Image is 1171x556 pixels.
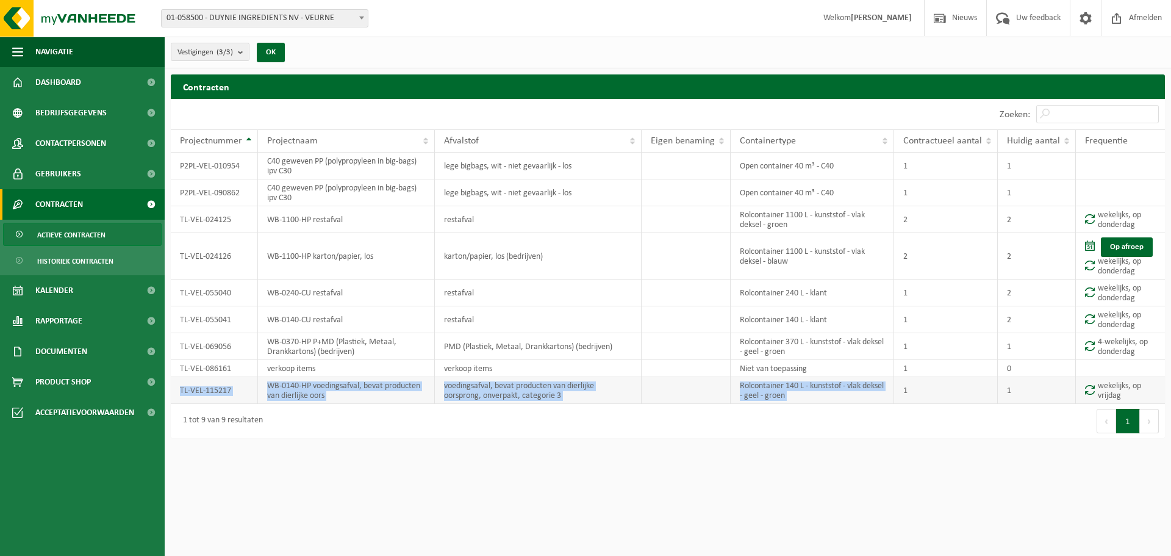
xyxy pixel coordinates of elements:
td: Rolcontainer 1100 L - kunststof - vlak deksel - blauw [731,233,894,280]
td: 1 [998,179,1076,206]
td: 1 [998,377,1076,404]
td: P2PL-VEL-010954 [171,153,258,179]
span: Dashboard [35,67,81,98]
td: restafval [435,280,641,306]
span: Huidig aantal [1007,136,1060,146]
td: C40 geweven PP (polypropyleen in big-bags) ipv C30 [258,153,435,179]
h2: Contracten [171,74,1165,98]
td: PMD (Plastiek, Metaal, Drankkartons) (bedrijven) [435,333,641,360]
td: 1 [894,153,998,179]
td: C40 geweven PP (polypropyleen in big-bags) ipv C30 [258,179,435,206]
td: wekelijks, op donderdag [1076,280,1165,306]
td: WB-0370-HP P+MD (Plastiek, Metaal, Drankkartons) (bedrijven) [258,333,435,360]
count: (3/3) [217,48,233,56]
span: Rapportage [35,306,82,336]
td: WB-0240-CU restafval [258,280,435,306]
td: 1 [998,153,1076,179]
td: WB-1100-HP restafval [258,206,435,233]
td: Open container 40 m³ - C40 [731,179,894,206]
button: Previous [1097,409,1116,433]
button: Vestigingen(3/3) [171,43,249,61]
td: Rolcontainer 1100 L - kunststof - vlak deksel - groen [731,206,894,233]
td: 1 [894,377,998,404]
td: 1 [894,179,998,206]
td: 2 [998,280,1076,306]
span: Navigatie [35,37,73,67]
td: TL-VEL-115217 [171,377,258,404]
td: 1 [998,333,1076,360]
td: wekelijks, op donderdag [1076,306,1165,333]
span: Kalender [35,275,73,306]
div: 1 tot 9 van 9 resultaten [177,410,263,432]
td: 1 [894,360,998,377]
button: 1 [1116,409,1140,433]
td: restafval [435,206,641,233]
td: WB-0140-HP voedingsafval, bevat producten van dierlijke oors [258,377,435,404]
label: Zoeken: [1000,110,1030,120]
td: wekelijks, op donderdag [1076,233,1165,280]
td: lege bigbags, wit - niet gevaarlijk - los [435,153,641,179]
td: 1 [894,333,998,360]
td: 4-wekelijks, op donderdag [1076,333,1165,360]
td: TL-VEL-055040 [171,280,258,306]
span: Product Shop [35,367,91,397]
span: Contracten [35,189,83,220]
td: TL-VEL-069056 [171,333,258,360]
button: Next [1140,409,1159,433]
a: Actieve contracten [3,223,162,246]
td: Rolcontainer 140 L - kunststof - vlak deksel - geel - groen [731,377,894,404]
span: Projectnummer [180,136,242,146]
span: Gebruikers [35,159,81,189]
span: Historiek contracten [37,250,113,273]
td: TL-VEL-024126 [171,233,258,280]
td: 2 [998,206,1076,233]
a: Op afroep [1101,237,1153,257]
td: WB-1100-HP karton/papier, los [258,233,435,280]
a: Historiek contracten [3,249,162,272]
td: Niet van toepassing [731,360,894,377]
span: Contractueel aantal [903,136,982,146]
span: Afvalstof [444,136,479,146]
span: Actieve contracten [37,223,106,247]
td: TL-VEL-086161 [171,360,258,377]
span: Documenten [35,336,87,367]
td: Rolcontainer 240 L - klant [731,280,894,306]
td: restafval [435,306,641,333]
td: 1 [894,280,998,306]
td: karton/papier, los (bedrijven) [435,233,641,280]
span: 01-058500 - DUYNIE INGREDIENTS NV - VEURNE [161,9,368,27]
span: Frequentie [1085,136,1128,146]
span: Bedrijfsgegevens [35,98,107,128]
span: Contactpersonen [35,128,106,159]
td: verkoop items [258,360,435,377]
td: P2PL-VEL-090862 [171,179,258,206]
td: voedingsafval, bevat producten van dierlijke oorsprong, onverpakt, categorie 3 [435,377,641,404]
td: wekelijks, op vrijdag [1076,377,1165,404]
td: TL-VEL-024125 [171,206,258,233]
span: Containertype [740,136,796,146]
td: 0 [998,360,1076,377]
td: 2 [894,206,998,233]
td: lege bigbags, wit - niet gevaarlijk - los [435,179,641,206]
span: Eigen benaming [651,136,715,146]
strong: [PERSON_NAME] [851,13,912,23]
td: 2 [894,233,998,280]
td: TL-VEL-055041 [171,306,258,333]
span: Acceptatievoorwaarden [35,397,134,428]
td: 1 [894,306,998,333]
span: Projectnaam [267,136,318,146]
td: verkoop items [435,360,641,377]
td: wekelijks, op donderdag [1076,206,1165,233]
td: Rolcontainer 370 L - kunststof - vlak deksel - geel - groen [731,333,894,360]
button: OK [257,43,285,62]
span: Vestigingen [177,43,233,62]
td: WB-0140-CU restafval [258,306,435,333]
td: 2 [998,306,1076,333]
td: 2 [998,233,1076,280]
td: Open container 40 m³ - C40 [731,153,894,179]
span: 01-058500 - DUYNIE INGREDIENTS NV - VEURNE [162,10,368,27]
td: Rolcontainer 140 L - klant [731,306,894,333]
